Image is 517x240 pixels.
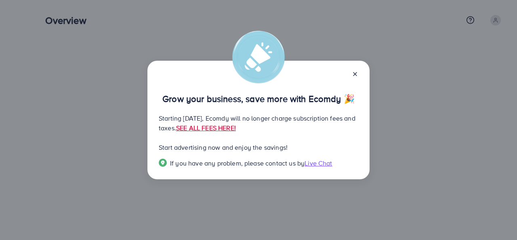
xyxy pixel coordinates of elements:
img: alert [232,31,285,83]
img: Popup guide [159,159,167,167]
p: Start advertising now and enjoy the savings! [159,142,358,152]
p: Starting [DATE], Ecomdy will no longer charge subscription fees and taxes. [159,113,358,133]
a: SEE ALL FEES HERE! [176,123,236,132]
p: Grow your business, save more with Ecomdy 🎉 [159,94,358,104]
span: If you have any problem, please contact us by [170,159,305,168]
span: Live Chat [305,159,332,168]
